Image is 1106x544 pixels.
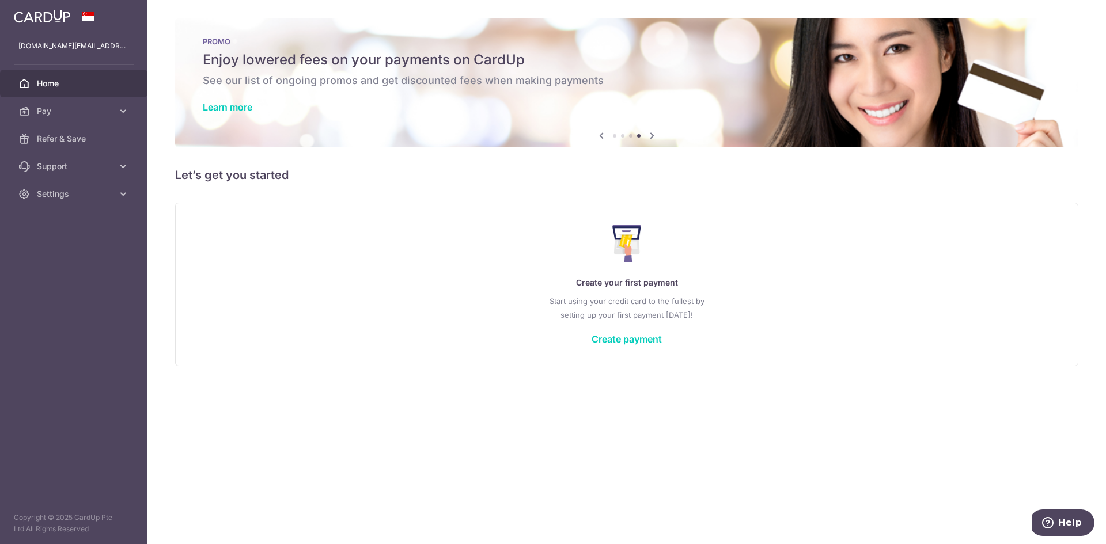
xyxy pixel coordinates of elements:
[199,294,1055,322] p: Start using your credit card to the fullest by setting up your first payment [DATE]!
[37,161,113,172] span: Support
[37,188,113,200] span: Settings
[14,9,70,23] img: CardUp
[203,51,1051,69] h5: Enjoy lowered fees on your payments on CardUp
[203,101,252,113] a: Learn more
[37,105,113,117] span: Pay
[175,166,1078,184] h5: Let’s get you started
[612,225,642,262] img: Make Payment
[37,78,113,89] span: Home
[175,18,1078,147] img: Latest Promos banner
[592,333,662,345] a: Create payment
[203,37,1051,46] p: PROMO
[1032,509,1094,538] iframe: Opens a widget where you can find more information
[203,74,1051,88] h6: See our list of ongoing promos and get discounted fees when making payments
[37,133,113,144] span: Refer & Save
[18,40,129,52] p: [DOMAIN_NAME][EMAIL_ADDRESS][DOMAIN_NAME]
[199,276,1055,290] p: Create your first payment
